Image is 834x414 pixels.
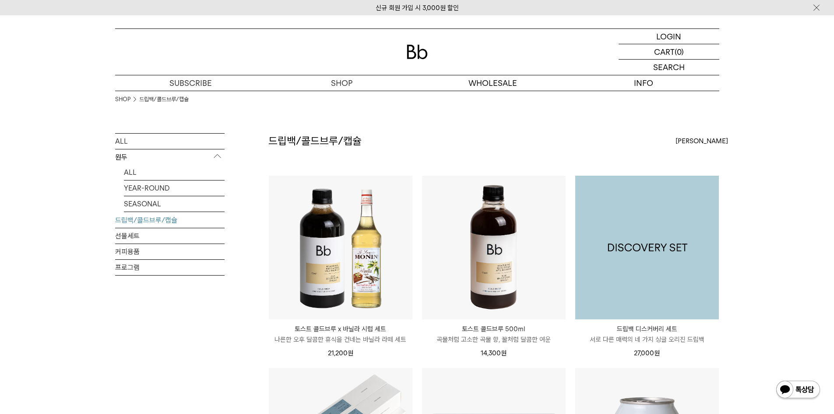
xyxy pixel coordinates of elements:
[139,95,189,104] a: 드립백/콜드브루/캡슐
[634,349,660,357] span: 27,000
[422,334,566,345] p: 곡물처럼 고소한 곡물 향, 꿀처럼 달콤한 여운
[568,75,719,91] p: INFO
[348,349,353,357] span: 원
[422,324,566,345] a: 토스트 콜드브루 500ml 곡물처럼 고소한 곡물 향, 꿀처럼 달콤한 여운
[575,176,719,319] img: 1000001174_add2_035.jpg
[407,45,428,59] img: 로고
[115,228,225,244] a: 선물세트
[115,244,225,259] a: 커피용품
[115,260,225,275] a: 프로그램
[619,29,719,44] a: LOGIN
[654,349,660,357] span: 원
[619,44,719,60] a: CART (0)
[417,75,568,91] p: WHOLESALE
[124,196,225,212] a: SEASONAL
[115,212,225,228] a: 드립백/콜드브루/캡슐
[501,349,507,357] span: 원
[328,349,353,357] span: 21,200
[775,380,821,401] img: 카카오톡 채널 1:1 채팅 버튼
[656,29,681,44] p: LOGIN
[269,176,412,319] img: 토스트 콜드브루 x 바닐라 시럽 세트
[575,324,719,345] a: 드립백 디스커버리 세트 서로 다른 매력의 네 가지 싱글 오리진 드립백
[653,60,685,75] p: SEARCH
[675,44,684,59] p: (0)
[124,165,225,180] a: ALL
[654,44,675,59] p: CART
[269,324,412,345] a: 토스트 콜드브루 x 바닐라 시럽 세트 나른한 오후 달콤한 휴식을 건네는 바닐라 라떼 세트
[268,134,362,149] h2: 드립백/콜드브루/캡슐
[575,324,719,334] p: 드립백 디스커버리 세트
[115,134,225,149] a: ALL
[269,334,412,345] p: 나른한 오후 달콤한 휴식을 건네는 바닐라 라떼 세트
[115,95,130,104] a: SHOP
[481,349,507,357] span: 14,300
[269,324,412,334] p: 토스트 콜드브루 x 바닐라 시럽 세트
[676,136,728,146] span: [PERSON_NAME]
[115,149,225,165] p: 원두
[266,75,417,91] a: SHOP
[422,324,566,334] p: 토스트 콜드브루 500ml
[422,176,566,319] img: 토스트 콜드브루 500ml
[124,180,225,196] a: YEAR-ROUND
[575,334,719,345] p: 서로 다른 매력의 네 가지 싱글 오리진 드립백
[376,4,459,12] a: 신규 회원 가입 시 3,000원 할인
[115,75,266,91] a: SUBSCRIBE
[575,176,719,319] a: 드립백 디스커버리 세트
